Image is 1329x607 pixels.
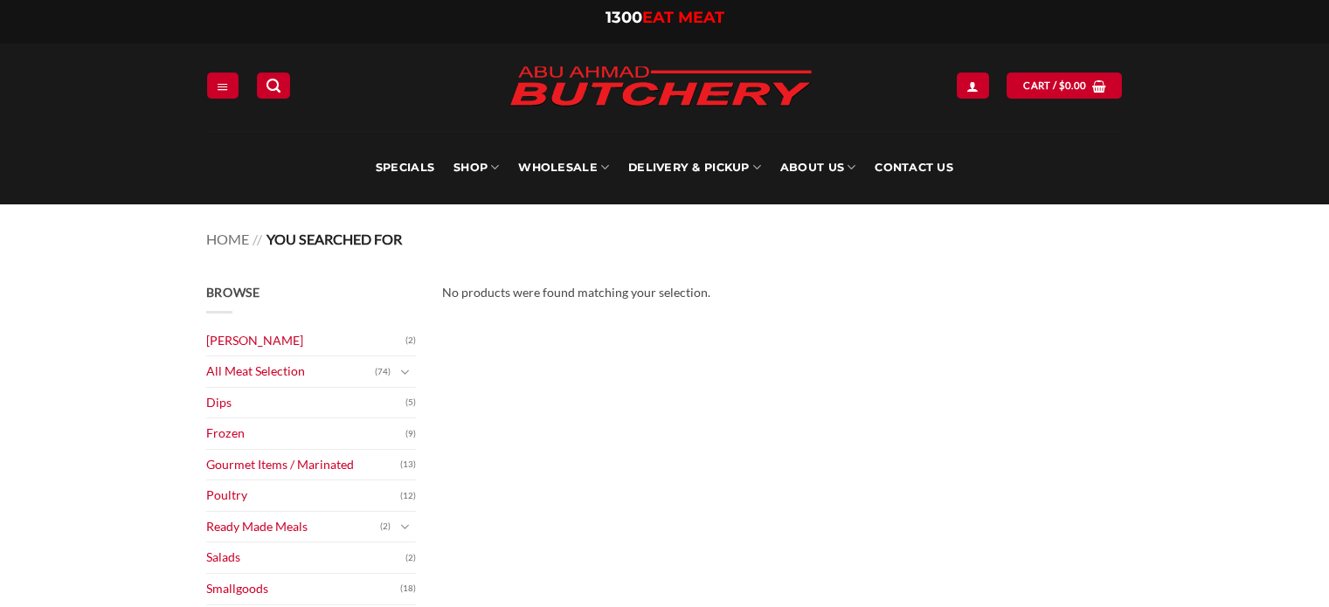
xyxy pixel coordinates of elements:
[405,545,416,571] span: (2)
[1007,72,1122,98] a: View cart
[453,131,499,204] a: SHOP
[206,512,380,542] a: Ready Made Meals
[266,231,402,247] span: You searched for
[206,356,375,387] a: All Meat Selection
[780,131,855,204] a: About Us
[206,326,405,356] a: [PERSON_NAME]
[957,72,988,98] a: Login
[405,390,416,416] span: (5)
[206,231,249,247] a: Home
[206,480,400,511] a: Poultry
[206,388,405,418] a: Dips
[395,517,416,536] button: Toggle
[375,359,391,385] span: (74)
[376,131,434,204] a: Specials
[395,362,416,382] button: Toggle
[606,8,642,27] span: 1300
[206,542,405,573] a: Salads
[1023,78,1086,93] span: Cart /
[405,328,416,354] span: (2)
[642,8,724,27] span: EAT MEAT
[206,418,405,449] a: Frozen
[628,131,761,204] a: Delivery & Pickup
[206,574,400,604] a: Smallgoods
[400,576,416,602] span: (18)
[495,54,827,121] img: Abu Ahmad Butchery
[1059,79,1087,91] bdi: 0.00
[606,8,724,27] a: 1300EAT MEAT
[207,72,239,98] a: Menu
[405,421,416,447] span: (9)
[253,231,262,247] span: //
[206,285,260,300] span: Browse
[442,283,1124,303] div: No products were found matching your selection.
[380,514,391,540] span: (2)
[206,450,400,480] a: Gourmet Items / Marinated
[400,452,416,478] span: (13)
[257,72,290,98] a: Search
[875,131,953,204] a: Contact Us
[518,131,609,204] a: Wholesale
[1059,78,1065,93] span: $
[400,483,416,509] span: (12)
